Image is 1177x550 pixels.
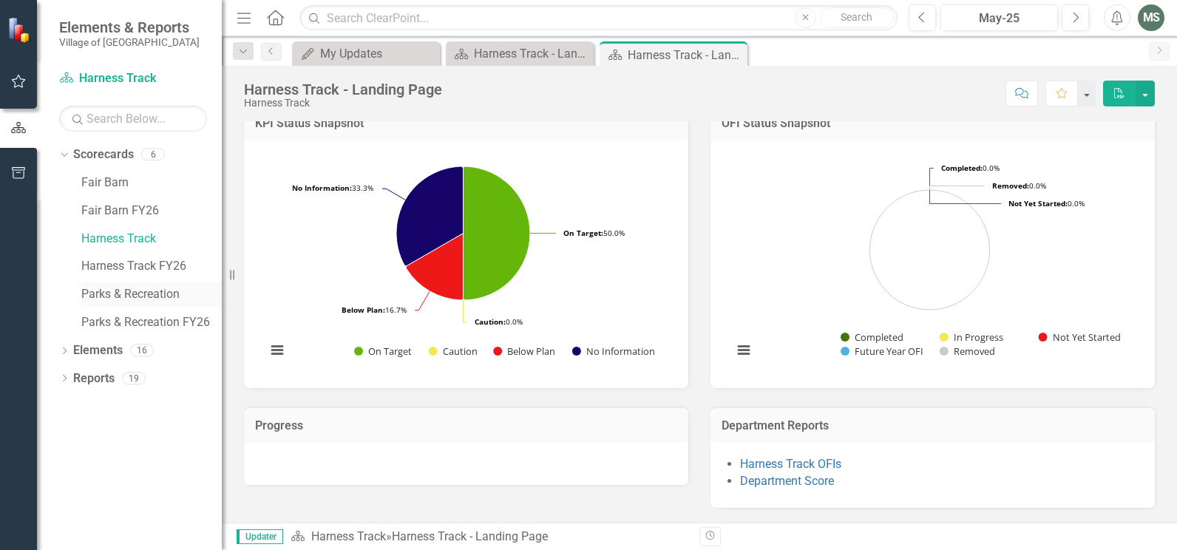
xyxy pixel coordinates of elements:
[563,228,603,238] tspan: On Target:
[1039,330,1120,344] button: Show Not Yet Started
[244,98,442,109] div: Harness Track
[342,305,407,315] text: 16.7%
[940,344,995,358] button: Show Removed
[940,4,1058,31] button: May-25
[563,228,625,238] text: 50.0%
[267,340,288,361] button: View chart menu, Chart
[733,340,754,361] button: View chart menu, Chart
[841,11,872,23] span: Search
[722,117,1144,130] h3: OFI Status Snapshot
[946,10,1053,27] div: May-25
[81,203,222,220] a: Fair Barn FY26
[628,46,744,64] div: Harness Track - Landing Page
[291,529,688,546] div: »
[429,344,478,358] button: Show Caution
[59,36,200,48] small: Village of [GEOGRAPHIC_DATA]
[122,372,146,384] div: 19
[320,44,436,63] div: My Updates
[141,149,165,161] div: 6
[81,258,222,275] a: Harness Track FY26
[941,163,983,173] tspan: Completed:
[841,344,923,358] button: Show Future Year OFI
[396,166,464,266] path: No Information, 2.
[59,70,207,87] a: Harness Track
[81,174,222,191] a: Fair Barn
[1138,4,1164,31] button: MS
[299,5,898,31] input: Search ClearPoint...
[59,106,207,132] input: Search Below...
[130,344,154,357] div: 16
[81,314,222,331] a: Parks & Recreation FY26
[992,180,1029,191] tspan: Removed:
[73,370,115,387] a: Reports
[311,529,386,543] a: Harness Track
[475,316,523,327] text: 0.0%
[725,152,1134,373] svg: Interactive chart
[740,474,834,488] a: Department Score
[244,81,442,98] div: Harness Track - Landing Page
[1008,198,1068,208] tspan: Not Yet Started:
[474,44,590,63] div: Harness Track - Landing Page
[255,117,677,130] h3: KPI Status Snapshot
[450,44,590,63] a: Harness Track - Landing Page
[463,166,530,300] path: On Target, 3.
[493,344,556,358] button: Show Below Plan
[292,183,352,193] tspan: No Information:
[259,152,668,373] svg: Interactive chart
[406,233,463,299] path: Below Plan, 1.
[941,163,1000,173] text: 0.0%
[820,7,894,28] button: Search
[59,18,200,36] span: Elements & Reports
[237,529,283,544] span: Updater
[81,231,222,248] a: Harness Track
[81,286,222,303] a: Parks & Recreation
[572,344,654,358] button: Show No Information
[740,457,841,471] a: Harness Track OFIs
[475,316,506,327] tspan: Caution:
[7,17,33,43] img: ClearPoint Strategy
[342,305,385,315] tspan: Below Plan:
[296,44,436,63] a: My Updates
[722,419,1144,432] h3: Department Reports
[259,152,674,373] div: Chart. Highcharts interactive chart.
[725,152,1140,373] div: Chart. Highcharts interactive chart.
[940,330,1003,344] button: Show In Progress
[73,342,123,359] a: Elements
[73,146,134,163] a: Scorecards
[1008,198,1085,208] text: 0.0%
[392,529,548,543] div: Harness Track - Landing Page
[292,183,373,193] text: 33.3%
[992,180,1046,191] text: 0.0%
[354,344,413,358] button: Show On Target
[255,419,677,432] h3: Progress
[841,330,903,344] button: Show Completed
